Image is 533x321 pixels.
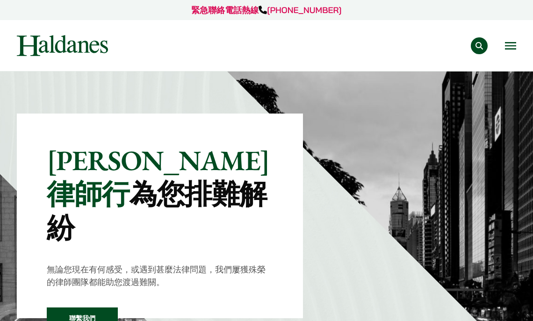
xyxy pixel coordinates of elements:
p: 無論您現在有何感受，或遇到甚麼法律問題，我們屢獲殊榮的律師團隊都能助您渡過難關。 [47,263,273,288]
a: 緊急聯絡電話熱線[PHONE_NUMBER] [191,5,341,15]
p: [PERSON_NAME]律師行 [47,143,273,244]
mark: 為您排難解紛 [47,176,266,246]
img: Logo of Haldanes [17,35,108,56]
